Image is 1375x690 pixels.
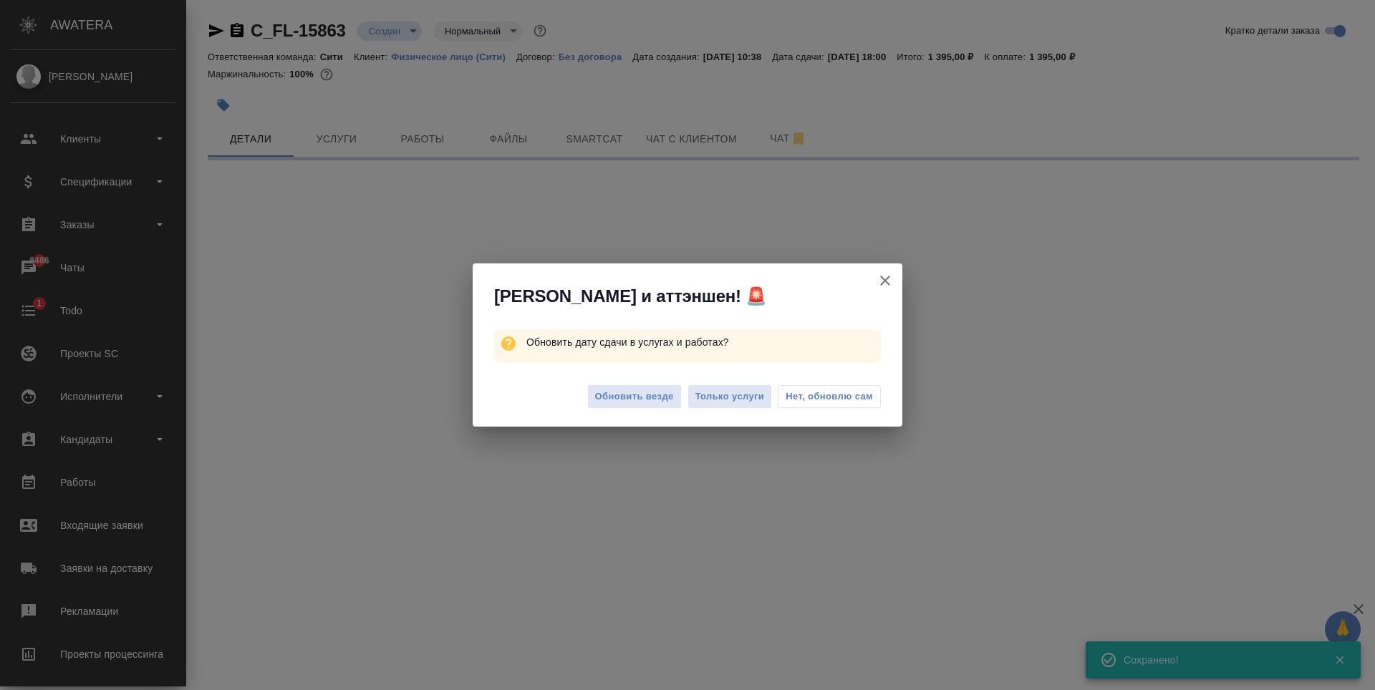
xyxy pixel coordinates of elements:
span: Нет, обновлю сам [786,389,873,404]
span: [PERSON_NAME] и аттэншен! 🚨 [494,285,767,308]
button: Только услуги [687,384,773,409]
span: Только услуги [695,389,765,405]
button: Нет, обновлю сам [778,385,881,408]
p: Обновить дату сдачи в услугах и работах? [526,329,881,355]
button: Обновить везде [587,384,682,409]
span: Обновить везде [595,389,674,405]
